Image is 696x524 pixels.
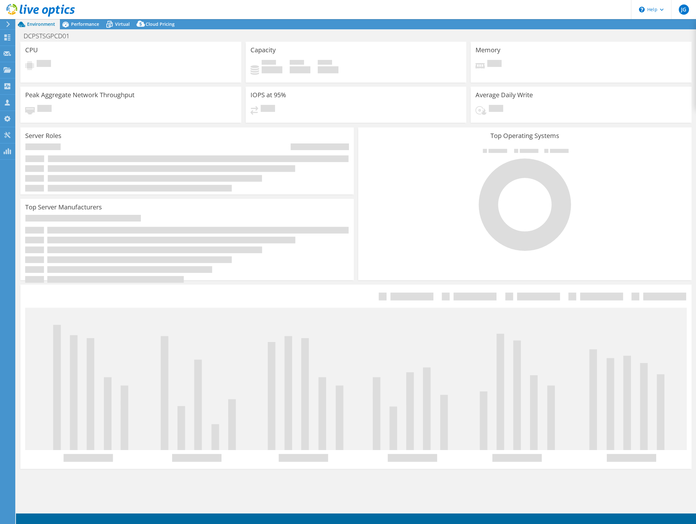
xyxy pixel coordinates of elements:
[363,132,687,139] h3: Top Operating Systems
[37,105,52,113] span: Pending
[290,66,310,73] h4: 0 GiB
[679,4,689,15] span: JG
[475,91,533,98] h3: Average Daily Write
[250,91,286,98] h3: IOPS at 95%
[25,132,62,139] h3: Server Roles
[639,7,645,12] svg: \n
[25,91,134,98] h3: Peak Aggregate Network Throughput
[21,33,79,40] h1: DCPSTSGPCD01
[475,47,500,54] h3: Memory
[318,66,338,73] h4: 0 GiB
[71,21,99,27] span: Performance
[261,105,275,113] span: Pending
[25,47,38,54] h3: CPU
[489,105,503,113] span: Pending
[146,21,175,27] span: Cloud Pricing
[250,47,276,54] h3: Capacity
[262,66,282,73] h4: 0 GiB
[487,60,502,69] span: Pending
[25,204,102,211] h3: Top Server Manufacturers
[115,21,130,27] span: Virtual
[262,60,276,66] span: Used
[27,21,55,27] span: Environment
[290,60,304,66] span: Free
[37,60,51,69] span: Pending
[318,60,332,66] span: Total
